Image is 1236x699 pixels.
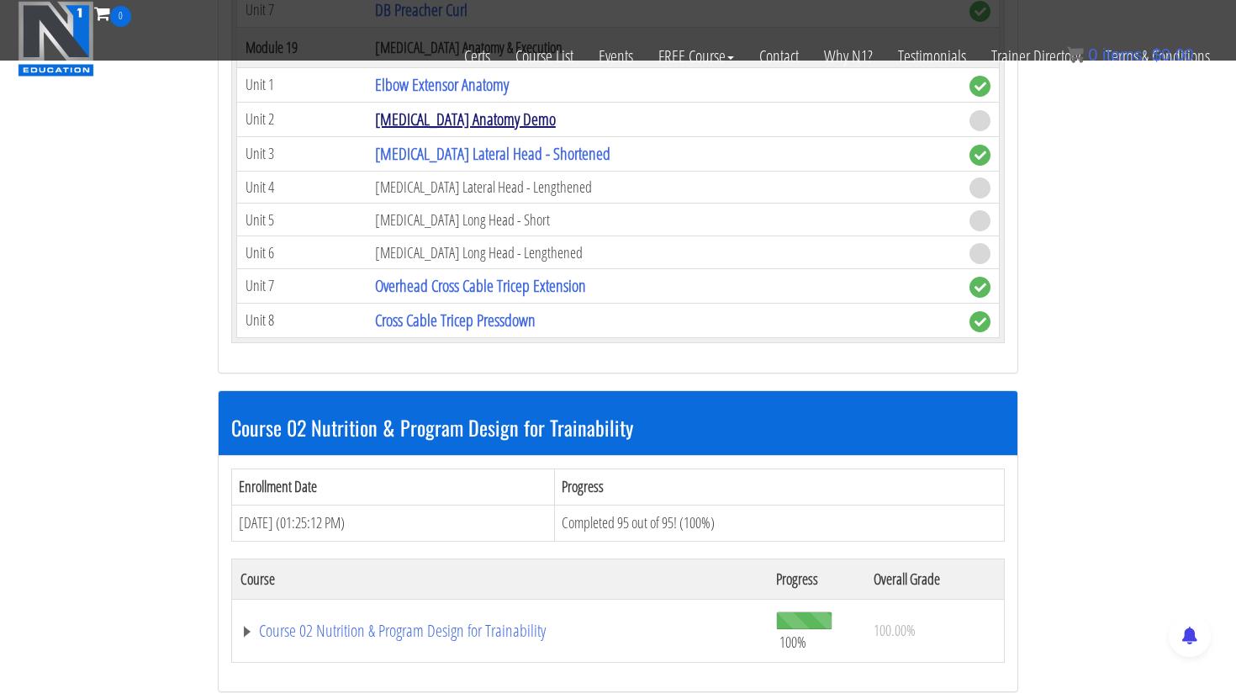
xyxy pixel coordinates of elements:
th: Overall Grade [865,559,1004,599]
span: 0 [110,6,131,27]
td: Unit 3 [237,136,367,171]
span: 100% [779,633,806,651]
td: Unit 4 [237,171,367,204]
span: complete [969,277,990,298]
span: complete [969,145,990,166]
span: complete [969,76,990,97]
span: $ [1152,45,1161,64]
td: Unit 5 [237,204,367,236]
span: 0 [1088,45,1097,64]
a: Course 02 Nutrition & Program Design for Trainability [240,622,759,639]
td: Unit 6 [237,236,367,269]
a: [MEDICAL_DATA] Lateral Head - Shortened [375,142,610,165]
th: Enrollment Date [232,469,555,506]
a: Terms & Conditions [1093,27,1223,86]
a: Cross Cable Tricep Pressdown [375,309,536,331]
td: [DATE] (01:25:12 PM) [232,505,555,541]
h3: Course 02 Nutrition & Program Design for Trainability [231,416,1005,438]
a: Overhead Cross Cable Tricep Extension [375,274,586,297]
td: 100.00% [865,599,1004,662]
a: [MEDICAL_DATA] Anatomy Demo [375,108,556,130]
a: Trainer Directory [979,27,1093,86]
a: Elbow Extensor Anatomy [375,73,509,96]
a: Contact [747,27,811,86]
td: [MEDICAL_DATA] Long Head - Lengthened [367,236,961,269]
td: [MEDICAL_DATA] Long Head - Short [367,204,961,236]
img: icon11.png [1067,46,1084,63]
th: Course [232,559,768,599]
a: Certs [452,27,503,86]
td: Completed 95 out of 95! (100%) [555,505,1005,541]
a: Events [586,27,646,86]
a: Why N1? [811,27,885,86]
a: 0 items: $0.00 [1067,45,1194,64]
td: Unit 7 [237,268,367,303]
td: Unit 2 [237,102,367,136]
td: [MEDICAL_DATA] Lateral Head - Lengthened [367,171,961,204]
bdi: 0.00 [1152,45,1194,64]
a: 0 [94,2,131,24]
td: Unit 8 [237,303,367,337]
th: Progress [768,559,865,599]
img: n1-education [18,1,94,77]
a: FREE Course [646,27,747,86]
a: Course List [503,27,586,86]
span: complete [969,311,990,332]
a: Testimonials [885,27,979,86]
th: Progress [555,469,1005,506]
span: items: [1102,45,1147,64]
